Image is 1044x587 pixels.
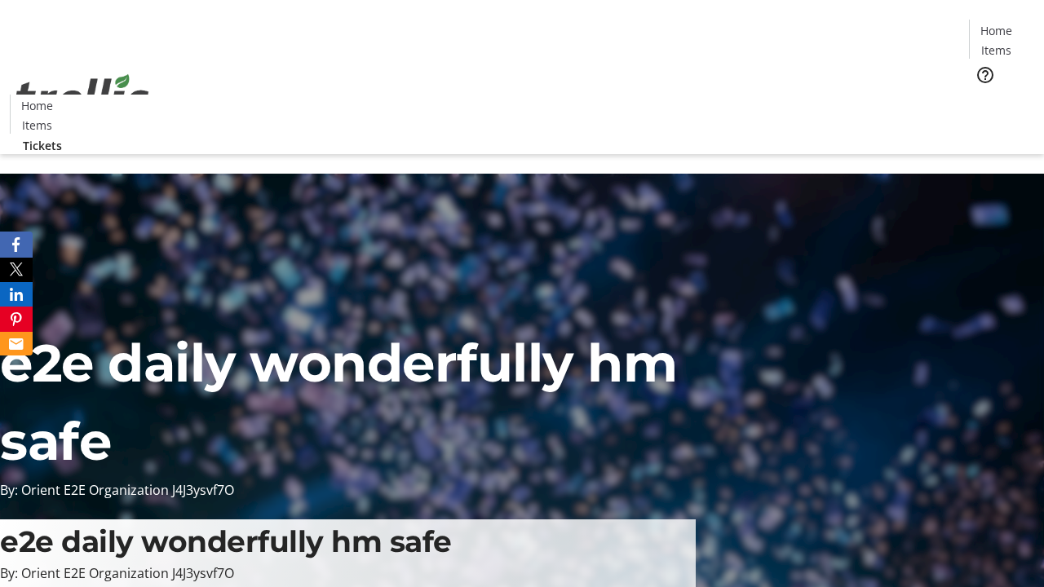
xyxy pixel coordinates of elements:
[970,42,1022,59] a: Items
[10,56,155,138] img: Orient E2E Organization J4J3ysvf7O's Logo
[11,97,63,114] a: Home
[970,22,1022,39] a: Home
[982,95,1021,112] span: Tickets
[980,22,1012,39] span: Home
[21,97,53,114] span: Home
[969,95,1034,112] a: Tickets
[22,117,52,134] span: Items
[11,117,63,134] a: Items
[10,137,75,154] a: Tickets
[969,59,1002,91] button: Help
[23,137,62,154] span: Tickets
[981,42,1011,59] span: Items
